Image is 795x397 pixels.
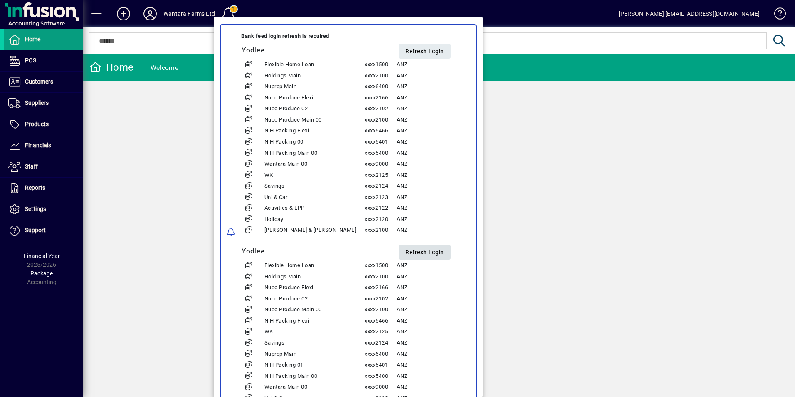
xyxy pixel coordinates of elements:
[364,92,396,104] td: xxxx2166
[364,327,396,338] td: xxxx2125
[364,337,396,349] td: xxxx2124
[364,104,396,115] td: xxxx2102
[264,305,365,316] td: Nuco Produce Main 00
[364,159,396,170] td: xxxx9000
[264,315,365,327] td: N H Packing Flexi
[396,225,461,236] td: ANZ
[396,92,461,104] td: ANZ
[396,159,461,170] td: ANZ
[264,148,365,159] td: N H Packing Main 00
[396,360,461,371] td: ANZ
[396,114,461,126] td: ANZ
[264,59,365,70] td: Flexible Home Loan
[396,315,461,327] td: ANZ
[264,337,365,349] td: Savings
[396,136,461,148] td: ANZ
[264,192,365,203] td: Uni & Car
[264,70,365,82] td: Holdings Main
[364,371,396,382] td: xxxx5400
[399,245,451,260] button: Refresh Login
[264,203,365,214] td: Activities & EPP
[264,114,365,126] td: Nuco Produce Main 00
[396,59,461,70] td: ANZ
[241,31,461,41] div: Bank feed login refresh is required
[264,271,365,283] td: Holdings Main
[264,214,365,225] td: Holiday
[264,181,365,192] td: Savings
[264,159,365,170] td: Wantara Main 00
[364,315,396,327] td: xxxx5466
[242,46,388,55] h5: Yodlee
[396,293,461,305] td: ANZ
[264,170,365,181] td: WK
[364,148,396,159] td: xxxx5400
[396,282,461,293] td: ANZ
[264,293,365,305] td: Nuco Produce 02
[364,203,396,214] td: xxxx2122
[364,349,396,360] td: xxxx6400
[396,260,461,271] td: ANZ
[264,371,365,382] td: N H Packing Main 00
[242,247,388,256] h5: Yodlee
[396,170,461,181] td: ANZ
[396,337,461,349] td: ANZ
[364,192,396,203] td: xxxx2123
[364,225,396,236] td: xxxx2100
[396,382,461,393] td: ANZ
[396,70,461,82] td: ANZ
[364,214,396,225] td: xxxx2120
[364,360,396,371] td: xxxx5401
[364,114,396,126] td: xxxx2100
[364,70,396,82] td: xxxx2100
[264,349,365,360] td: Nuprop Main
[396,203,461,214] td: ANZ
[264,282,365,293] td: Nuco Produce Flexi
[396,81,461,92] td: ANZ
[396,214,461,225] td: ANZ
[396,148,461,159] td: ANZ
[364,81,396,92] td: xxxx6400
[396,104,461,115] td: ANZ
[364,305,396,316] td: xxxx2100
[364,271,396,283] td: xxxx2100
[264,136,365,148] td: N H Packing 00
[264,81,365,92] td: Nuprop Main
[364,59,396,70] td: xxxx1500
[364,181,396,192] td: xxxx2124
[264,126,365,137] td: N H Packing Flexi
[364,293,396,305] td: xxxx2102
[405,45,444,58] span: Refresh Login
[364,126,396,137] td: xxxx5466
[364,136,396,148] td: xxxx5401
[264,327,365,338] td: WK
[396,305,461,316] td: ANZ
[396,271,461,283] td: ANZ
[264,382,365,393] td: Wantara Main 00
[364,170,396,181] td: xxxx2125
[364,382,396,393] td: xxxx9000
[264,260,365,271] td: Flexible Home Loan
[405,246,444,259] span: Refresh Login
[399,44,451,59] button: Refresh Login
[364,282,396,293] td: xxxx2166
[396,349,461,360] td: ANZ
[396,371,461,382] td: ANZ
[264,92,365,104] td: Nuco Produce Flexi
[396,327,461,338] td: ANZ
[264,225,365,236] td: [PERSON_NAME] & [PERSON_NAME]
[396,181,461,192] td: ANZ
[396,192,461,203] td: ANZ
[264,360,365,371] td: N H Packing 01
[396,126,461,137] td: ANZ
[364,260,396,271] td: xxxx1500
[264,104,365,115] td: Nuco Produce 02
